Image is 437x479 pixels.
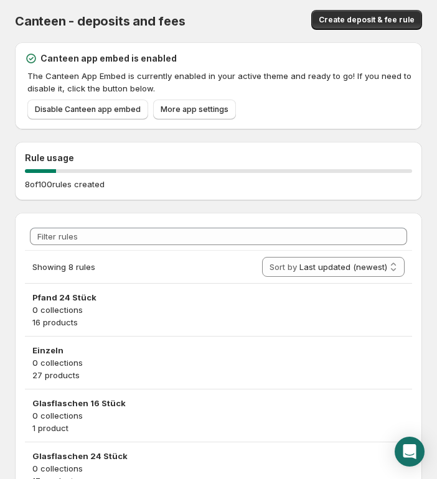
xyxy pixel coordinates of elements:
[32,409,405,422] p: 0 collections
[32,356,405,369] p: 0 collections
[32,262,95,272] span: Showing 8 rules
[25,152,412,164] h2: Rule usage
[40,52,177,65] h2: Canteen app embed is enabled
[27,100,148,119] a: Disable Canteen app embed
[30,228,407,245] input: Filter rules
[32,450,405,462] h3: Glasflaschen 24 Stück
[32,369,405,381] p: 27 products
[25,178,105,190] p: 8 of 100 rules created
[32,291,405,304] h3: Pfand 24 Stück
[395,437,425,467] div: Open Intercom Messenger
[153,100,236,119] a: More app settings
[32,344,405,356] h3: Einzeln
[35,105,141,114] span: Disable Canteen app embed
[32,316,405,328] p: 16 products
[161,105,228,114] span: More app settings
[15,14,186,29] span: Canteen - deposits and fees
[32,422,405,434] p: 1 product
[32,462,405,475] p: 0 collections
[32,304,405,316] p: 0 collections
[311,10,422,30] button: Create deposit & fee rule
[32,397,405,409] h3: Glasflaschen 16 Stück
[27,70,412,95] p: The Canteen App Embed is currently enabled in your active theme and ready to go! If you need to d...
[319,15,415,25] span: Create deposit & fee rule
